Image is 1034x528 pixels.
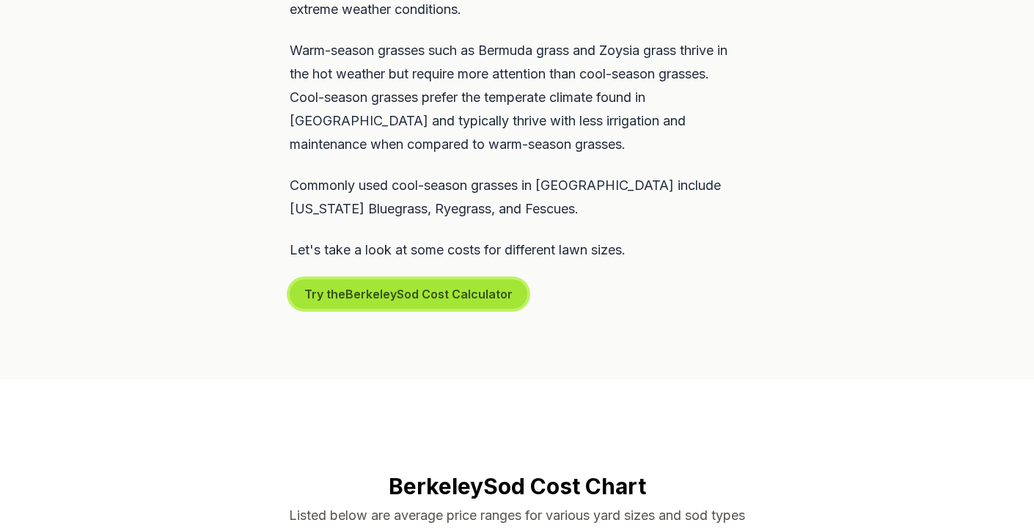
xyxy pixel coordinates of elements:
[118,473,916,499] h2: Berkeley Sod Cost Chart
[290,238,744,262] p: Let's take a look at some costs for different lawn sizes.
[290,279,527,309] button: Try theBerkeleySod Cost Calculator
[118,505,916,526] p: Listed below are average price ranges for various yard sizes and sod types
[290,39,744,156] p: Warm-season grasses such as Bermuda grass and Zoysia grass thrive in the hot weather but require ...
[290,174,744,221] p: Commonly used cool-season grasses in [GEOGRAPHIC_DATA] include [US_STATE] Bluegrass, Ryegrass, an...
